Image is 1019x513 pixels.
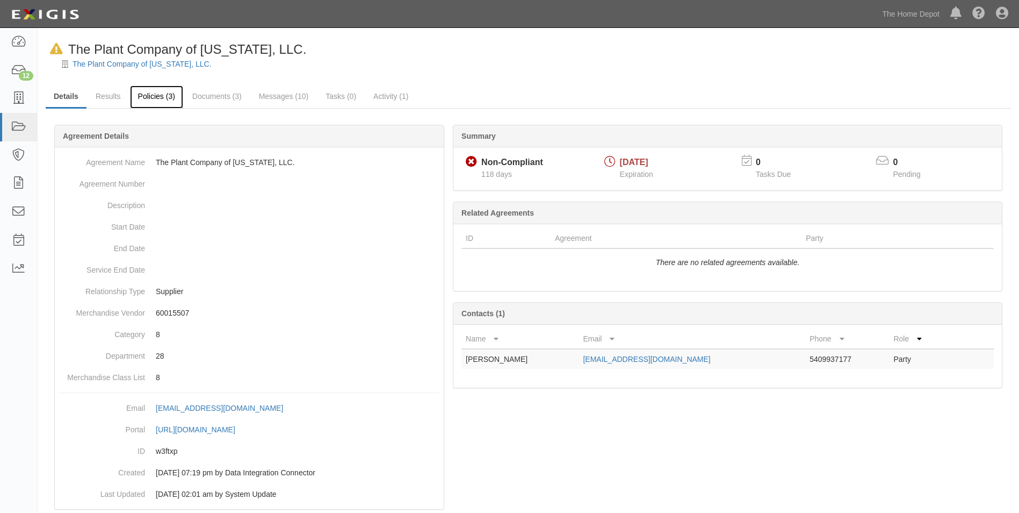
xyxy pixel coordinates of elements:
dt: Merchandise Vendor [59,302,145,318]
dt: Description [59,195,145,211]
b: Related Agreements [461,209,534,217]
dt: Email [59,397,145,414]
dt: Last Updated [59,483,145,500]
dt: Agreement Number [59,173,145,189]
th: Name [461,329,579,349]
i: There are no related agreements available. [656,258,800,267]
td: 5409937177 [805,349,889,369]
div: The Plant Company of Virginia, LLC. [46,40,306,59]
th: Email [579,329,805,349]
a: [EMAIL_ADDRESS][DOMAIN_NAME] [156,404,295,412]
b: Summary [461,132,496,140]
td: Party [889,349,951,369]
a: [EMAIL_ADDRESS][DOMAIN_NAME] [583,355,710,364]
dt: End Date [59,238,145,254]
a: The Home Depot [877,3,945,25]
td: [PERSON_NAME] [461,349,579,369]
th: Phone [805,329,889,349]
p: 8 [156,329,439,340]
dt: Created [59,462,145,478]
p: 60015507 [156,308,439,318]
p: 8 [156,372,439,383]
dt: ID [59,440,145,457]
a: Tasks (0) [317,85,364,107]
p: 0 [756,156,804,169]
th: Role [889,329,951,349]
a: Policies (3) [130,85,183,109]
dt: Department [59,345,145,361]
div: 12 [19,71,33,81]
dt: Merchandise Class List [59,367,145,383]
dd: w3ftxp [59,440,439,462]
a: Messages (10) [251,85,317,107]
span: Expiration [620,170,653,179]
p: 0 [893,156,934,169]
b: Contacts (1) [461,309,505,318]
span: Since 05/21/2025 [481,170,512,179]
div: Non-Compliant [481,156,543,169]
th: Agreement [551,229,801,248]
a: Activity (1) [365,85,416,107]
a: Details [46,85,86,109]
i: In Default since 06/11/2025 [50,44,63,55]
dt: Relationship Type [59,281,145,297]
i: Help Center - Complianz [972,8,985,20]
dd: [DATE] 07:19 pm by Data Integration Connector [59,462,439,483]
dd: The Plant Company of [US_STATE], LLC. [59,152,439,173]
img: logo-5460c22ac91f19d4615b14bd174203de0afe785f0fc80cf4dbbc73dc1793850b.png [8,5,82,24]
div: [EMAIL_ADDRESS][DOMAIN_NAME] [156,403,283,414]
dd: [DATE] 02:01 am by System Update [59,483,439,505]
a: [URL][DOMAIN_NAME] [156,425,247,434]
th: Party [801,229,946,248]
a: Documents (3) [184,85,250,107]
i: Non-Compliant [466,156,477,168]
dt: Agreement Name [59,152,145,168]
p: 28 [156,351,439,361]
span: [DATE] [620,158,648,167]
span: The Plant Company of [US_STATE], LLC. [68,42,306,56]
dt: Service End Date [59,259,145,275]
th: ID [461,229,551,248]
span: Pending [893,170,921,179]
span: Tasks Due [756,170,791,179]
dt: Start Date [59,216,145,232]
b: Agreement Details [63,132,129,140]
dt: Category [59,324,145,340]
dd: Supplier [59,281,439,302]
a: Results [88,85,129,107]
dt: Portal [59,419,145,435]
a: The Plant Company of [US_STATE], LLC. [73,60,212,68]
